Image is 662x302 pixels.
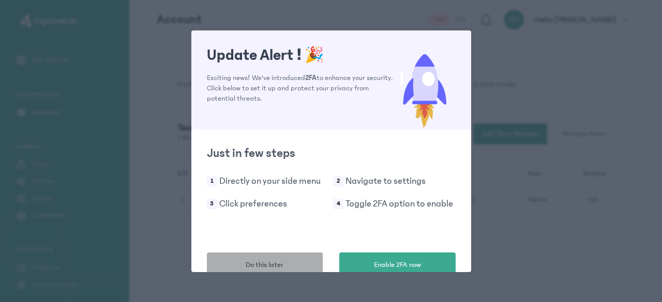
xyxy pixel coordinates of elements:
[333,176,343,186] span: 2
[207,199,217,209] span: 3
[207,46,394,65] h1: Update Alert !
[207,145,456,162] h2: Just in few steps
[339,252,456,278] button: Enable 2FA now
[333,199,343,209] span: 4
[207,73,394,104] p: Exciting news! We've introduced to enhance your security. Click below to set it up and protect yo...
[345,174,426,188] p: Navigate to settings
[246,260,283,271] span: Do this later
[207,252,323,278] button: Do this later
[374,260,421,271] span: Enable 2FA now
[305,74,317,82] span: 2FA
[219,197,287,211] p: Click preferences
[305,46,324,64] span: 🎉
[345,197,453,211] p: Toggle 2FA option to enable
[207,176,217,186] span: 1
[219,174,321,188] p: Directly on your side menu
